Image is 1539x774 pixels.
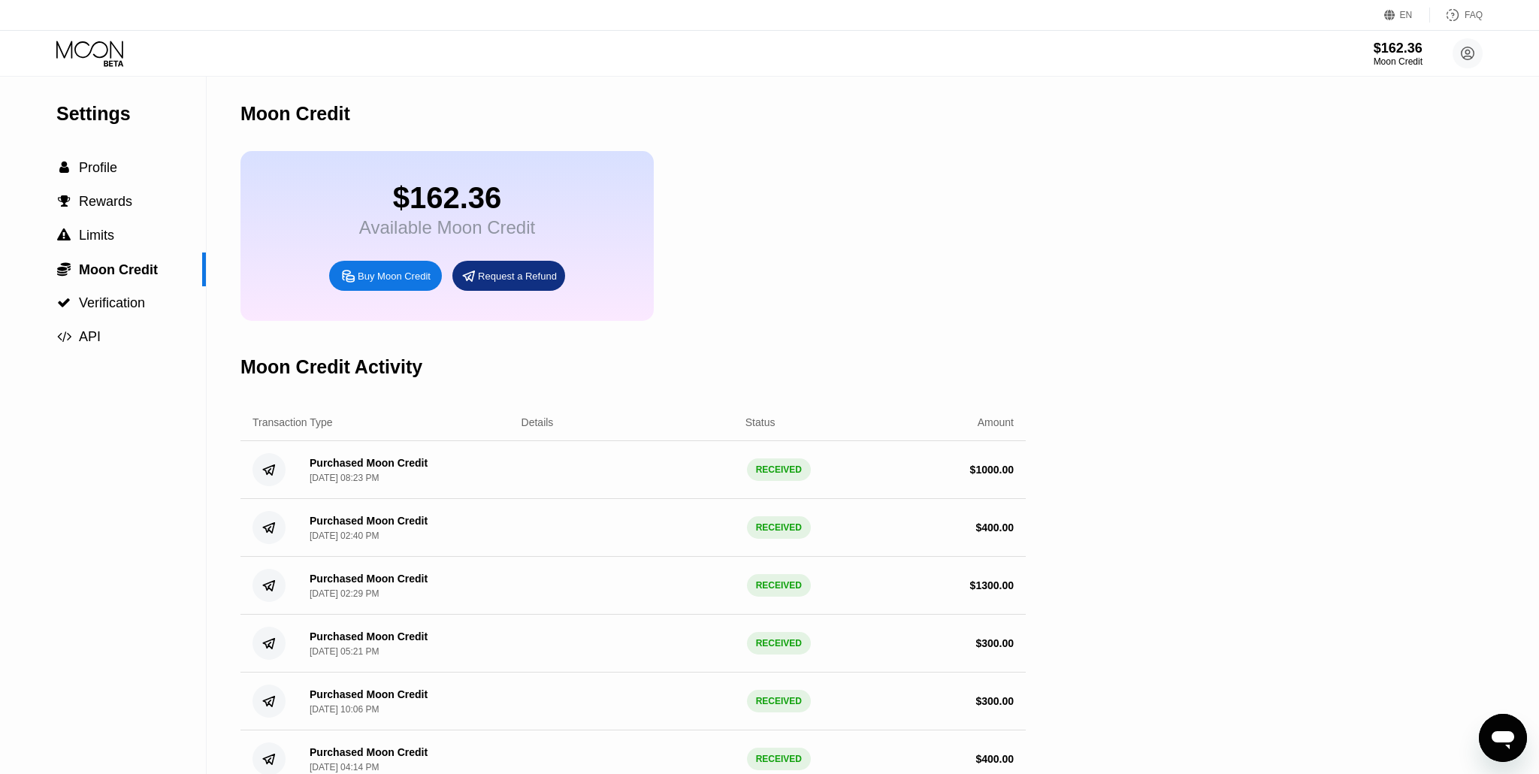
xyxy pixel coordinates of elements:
div: $ 300.00 [975,695,1014,707]
div: Purchased Moon Credit [310,688,428,700]
div: Transaction Type [252,416,333,428]
span: Rewards [79,194,132,209]
div: Available Moon Credit [359,217,535,238]
div: Purchased Moon Credit [310,573,428,585]
div: Purchased Moon Credit [310,515,428,527]
div: [DATE] 08:23 PM [310,473,379,483]
span:  [57,228,71,242]
div: Buy Moon Credit [358,270,431,283]
div: [DATE] 04:14 PM [310,762,379,772]
div: EN [1384,8,1430,23]
div: $162.36 [359,181,535,215]
div:  [56,161,71,174]
div: RECEIVED [747,690,811,712]
div: FAQ [1430,8,1483,23]
div: Settings [56,103,206,125]
div: Moon Credit [240,103,350,125]
div:  [56,262,71,277]
div: RECEIVED [747,632,811,655]
div: [DATE] 05:21 PM [310,646,379,657]
span: Moon Credit [79,262,158,277]
div: $ 400.00 [975,522,1014,534]
div:  [56,330,71,343]
div: Purchased Moon Credit [310,457,428,469]
div: Purchased Moon Credit [310,630,428,642]
div:  [56,296,71,310]
div: RECEIVED [747,748,811,770]
div: RECEIVED [747,458,811,481]
div: FAQ [1465,10,1483,20]
span:  [58,195,71,208]
div: $ 1300.00 [970,579,1014,591]
div: $ 400.00 [975,753,1014,765]
div: $ 300.00 [975,637,1014,649]
span: API [79,329,101,344]
div: [DATE] 02:40 PM [310,531,379,541]
span:  [57,330,71,343]
div: $162.36Moon Credit [1374,41,1423,67]
div: Request a Refund [452,261,565,291]
span:  [57,296,71,310]
div: Amount [978,416,1014,428]
div: EN [1400,10,1413,20]
div: [DATE] 02:29 PM [310,588,379,599]
div: RECEIVED [747,574,811,597]
div: Status [745,416,776,428]
div: Moon Credit Activity [240,356,422,378]
div: Details [522,416,554,428]
div:  [56,228,71,242]
div: $162.36 [1374,41,1423,56]
span: Limits [79,228,114,243]
div: [DATE] 10:06 PM [310,704,379,715]
div: Moon Credit [1374,56,1423,67]
div: Request a Refund [478,270,557,283]
iframe: Button to launch messaging window, conversation in progress [1479,714,1527,762]
span:  [57,262,71,277]
div: RECEIVED [747,516,811,539]
span: Profile [79,160,117,175]
div:  [56,195,71,208]
span: Verification [79,295,145,310]
span:  [59,161,69,174]
div: Buy Moon Credit [329,261,442,291]
div: Purchased Moon Credit [310,746,428,758]
div: $ 1000.00 [970,464,1014,476]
